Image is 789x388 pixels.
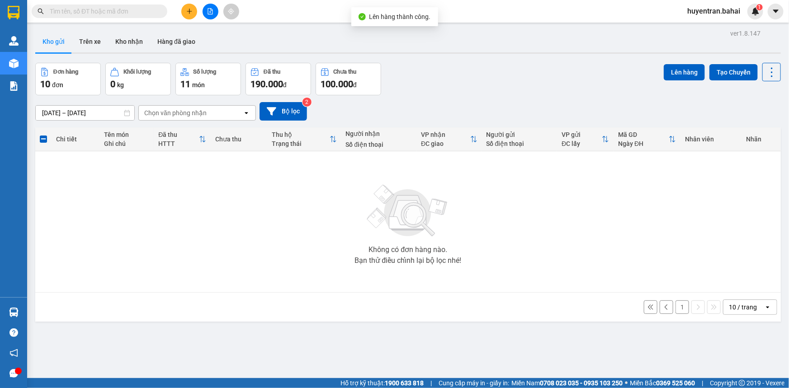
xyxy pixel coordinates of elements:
span: Lên hàng thành công. [369,13,431,20]
div: Chưa thu [215,136,263,143]
th: Toggle SortBy [416,127,482,151]
button: aim [223,4,239,19]
div: Nhân viên [685,136,737,143]
span: file-add [207,8,213,14]
span: aim [228,8,234,14]
strong: 1900 633 818 [385,379,424,387]
span: huyentran.bahai [680,5,747,17]
div: VP nhận [421,131,470,138]
div: VP gửi [562,131,602,138]
span: Miền Bắc [630,378,695,388]
img: solution-icon [9,81,19,91]
div: 10 / trang [729,303,757,312]
span: 0 [110,79,115,89]
span: 190.000 [250,79,283,89]
div: Đã thu [264,69,280,75]
strong: 0369 525 060 [656,379,695,387]
img: warehouse-icon [9,308,19,317]
span: copyright [739,380,745,386]
div: Số lượng [194,69,217,75]
button: caret-down [768,4,784,19]
div: Ngày ĐH [618,140,669,147]
span: | [430,378,432,388]
button: Bộ lọc [260,102,307,121]
span: đ [353,81,357,89]
button: Hàng đã giao [150,31,203,52]
div: Mã GD [618,131,669,138]
div: Nhãn [746,136,776,143]
th: Toggle SortBy [614,127,680,151]
button: Kho gửi [35,31,72,52]
div: ver 1.8.147 [730,28,761,38]
sup: 1 [756,4,763,10]
input: Tìm tên, số ĐT hoặc mã đơn [50,6,156,16]
span: Cung cấp máy in - giấy in: [439,378,509,388]
button: Lên hàng [664,64,705,80]
img: icon-new-feature [751,7,760,15]
div: Ghi chú [104,140,149,147]
span: | [702,378,703,388]
button: Chưa thu100.000đ [316,63,381,95]
span: ⚪️ [625,381,628,385]
th: Toggle SortBy [557,127,614,151]
span: 10 [40,79,50,89]
span: plus [186,8,193,14]
div: Chưa thu [334,69,357,75]
button: Số lượng11món [175,63,241,95]
span: search [38,8,44,14]
div: Số điện thoại [346,141,412,148]
sup: 2 [302,98,312,107]
button: Trên xe [72,31,108,52]
div: Số điện thoại [487,140,553,147]
th: Toggle SortBy [154,127,210,151]
div: Chi tiết [56,136,95,143]
div: Không có đơn hàng nào. [369,246,447,253]
span: Hỗ trợ kỹ thuật: [340,378,424,388]
button: Tạo Chuyến [709,64,758,80]
span: notification [9,349,18,357]
span: 11 [180,79,190,89]
img: svg+xml;base64,PHN2ZyBjbGFzcz0ibGlzdC1wbHVnX19zdmciIHhtbG5zPSJodHRwOi8vd3d3LnczLm9yZy8yMDAwL3N2Zy... [363,179,453,243]
span: đ [283,81,287,89]
span: question-circle [9,328,18,337]
span: 1 [758,4,761,10]
span: Miền Nam [511,378,623,388]
div: Người gửi [487,131,553,138]
span: caret-down [772,7,780,15]
button: Khối lượng0kg [105,63,171,95]
div: Người nhận [346,130,412,137]
div: Đơn hàng [53,69,78,75]
svg: open [243,109,250,117]
span: check-circle [359,13,366,20]
div: Khối lượng [123,69,151,75]
span: đơn [52,81,63,89]
div: Tên món [104,131,149,138]
div: Bạn thử điều chỉnh lại bộ lọc nhé! [354,257,461,264]
div: Trạng thái [272,140,330,147]
img: warehouse-icon [9,36,19,46]
div: Thu hộ [272,131,330,138]
span: món [192,81,205,89]
span: kg [117,81,124,89]
button: 1 [676,300,689,314]
svg: open [764,304,771,311]
button: Đơn hàng10đơn [35,63,101,95]
div: Đã thu [158,131,198,138]
button: Đã thu190.000đ [246,63,311,95]
span: 100.000 [321,79,353,89]
div: ĐC giao [421,140,470,147]
div: Chọn văn phòng nhận [144,108,207,117]
div: ĐC lấy [562,140,602,147]
button: plus [181,4,197,19]
img: warehouse-icon [9,59,19,68]
span: message [9,369,18,378]
strong: 0708 023 035 - 0935 103 250 [540,379,623,387]
input: Select a date range. [36,106,134,120]
th: Toggle SortBy [267,127,341,151]
div: HTTT [158,140,198,147]
button: file-add [203,4,218,19]
img: logo-vxr [8,6,19,19]
button: Kho nhận [108,31,150,52]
